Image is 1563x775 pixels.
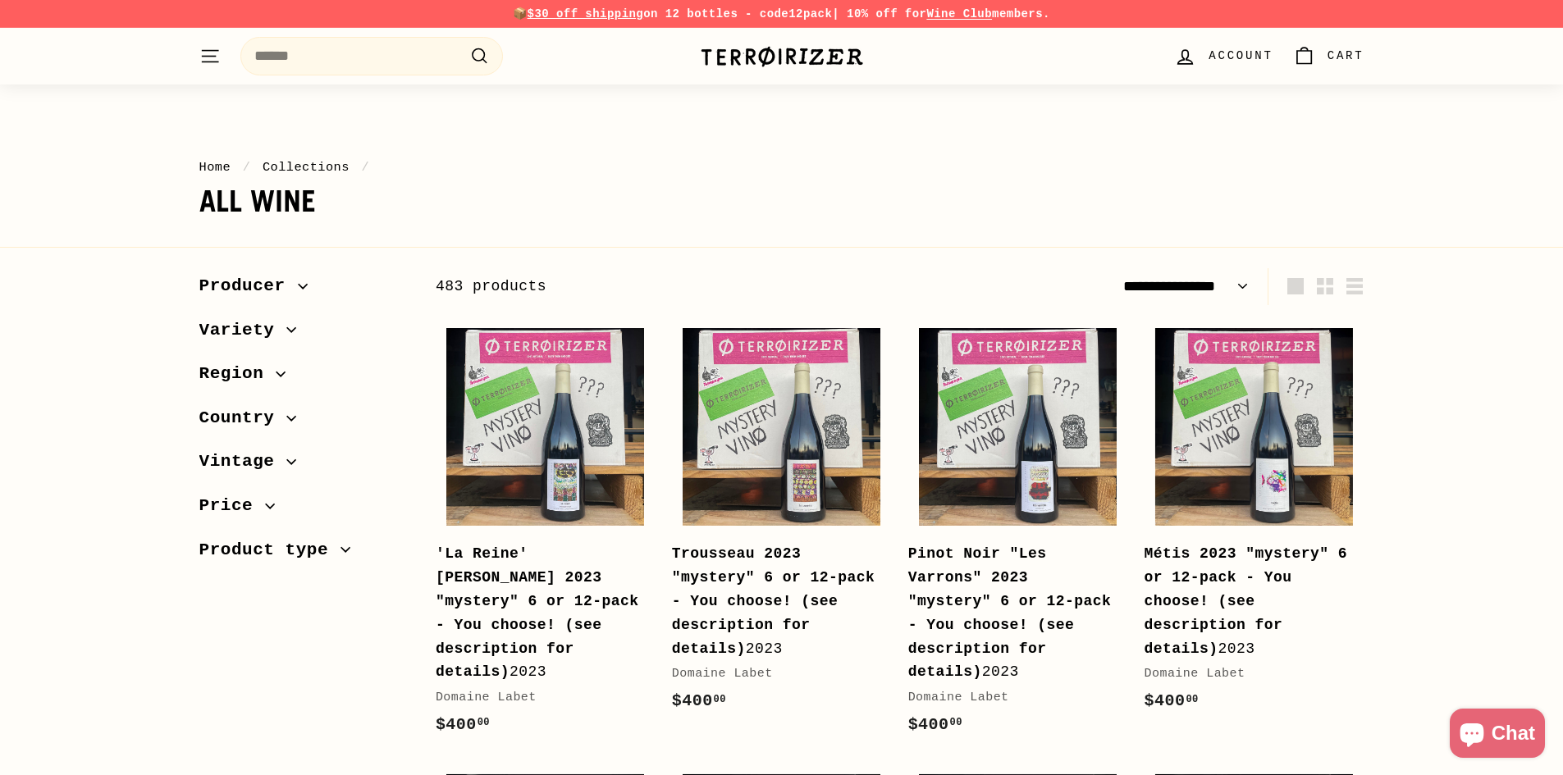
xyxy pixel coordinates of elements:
b: Métis 2023 "mystery" 6 or 12-pack - You choose! (see description for details) [1145,545,1348,656]
span: Producer [199,272,298,300]
a: Wine Club [926,7,992,21]
div: Domaine Labet [436,688,639,708]
span: Cart [1328,47,1364,65]
span: $400 [672,691,726,710]
b: 'La Reine' [PERSON_NAME] 2023 "mystery" 6 or 12-pack - You choose! (see description for details) [436,545,639,680]
span: Account [1209,47,1273,65]
div: Domaine Labet [1145,664,1348,684]
sup: 00 [1186,694,1198,705]
span: / [239,160,255,175]
div: Domaine Labet [672,664,875,684]
span: / [358,160,374,175]
h1: All wine [199,185,1364,218]
span: $400 [436,715,490,734]
a: Pinot Noir "Les Varrons" 2023 "mystery" 6 or 12-pack - You choose! (see description for details)2... [908,317,1128,754]
button: Country [199,400,409,444]
a: Trousseau 2023 "mystery" 6 or 12-pack - You choose! (see description for details)2023Domaine Labet [672,317,892,731]
span: Region [199,360,276,388]
button: Variety [199,312,409,357]
span: $30 off shipping [528,7,644,21]
a: Cart [1283,32,1374,80]
a: 'La Reine' [PERSON_NAME] 2023 "mystery" 6 or 12-pack - You choose! (see description for details)2... [436,317,656,754]
p: 📦 on 12 bottles - code | 10% off for members. [199,5,1364,23]
strong: 12pack [788,7,832,21]
span: Product type [199,536,341,564]
a: Collections [263,160,350,175]
div: 2023 [672,542,875,660]
a: Account [1164,32,1282,80]
a: Home [199,160,231,175]
b: Pinot Noir "Les Varrons" 2023 "mystery" 6 or 12-pack - You choose! (see description for details) [908,545,1112,680]
span: $400 [1145,691,1199,710]
a: Métis 2023 "mystery" 6 or 12-pack - You choose! (see description for details)2023Domaine Labet [1145,317,1364,731]
span: Variety [199,317,287,344]
button: Region [199,356,409,400]
button: Product type [199,532,409,577]
b: Trousseau 2023 "mystery" 6 or 12-pack - You choose! (see description for details) [672,545,875,656]
div: Domaine Labet [908,688,1112,708]
span: Price [199,492,266,520]
button: Vintage [199,444,409,488]
span: $400 [908,715,962,734]
span: Country [199,404,287,432]
div: 483 products [436,275,900,299]
div: 2023 [1145,542,1348,660]
sup: 00 [478,717,490,728]
sup: 00 [714,694,726,705]
inbox-online-store-chat: Shopify online store chat [1445,709,1550,762]
div: 2023 [908,542,1112,684]
button: Price [199,488,409,532]
div: 2023 [436,542,639,684]
button: Producer [199,268,409,312]
sup: 00 [949,717,962,728]
span: Vintage [199,448,287,476]
nav: breadcrumbs [199,157,1364,177]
